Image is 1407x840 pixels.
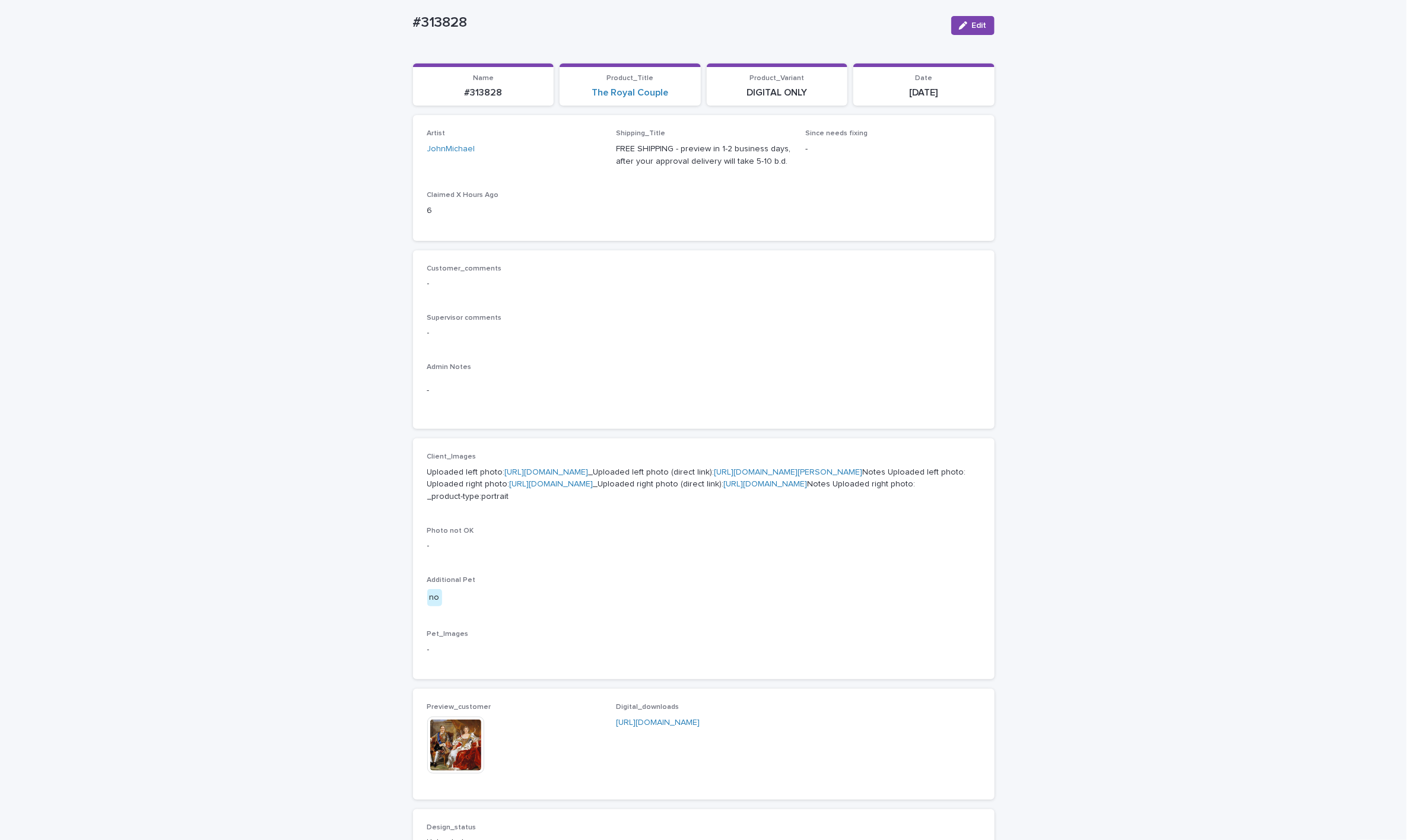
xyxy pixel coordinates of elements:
p: 6 [427,205,602,217]
button: Edit [951,16,995,35]
p: DIGITAL ONLY [714,87,841,98]
p: #313828 [420,87,547,98]
p: - [805,143,980,155]
a: [URL][DOMAIN_NAME] [505,468,589,476]
p: - [427,540,980,552]
p: - [427,644,980,656]
p: FREE SHIPPING - preview in 1-2 business days, after your approval delivery will take 5-10 b.d. [616,143,791,168]
span: Edit [972,21,987,30]
p: #313828 [413,14,942,31]
a: [URL][DOMAIN_NAME] [724,480,808,488]
p: - [427,384,980,397]
a: JohnMichael [427,143,475,155]
span: Photo not OK [427,527,474,534]
span: Pet_Images [427,631,469,638]
span: Client_Images [427,453,477,460]
p: - [427,327,980,339]
span: Name [473,75,494,82]
span: Product_Title [606,75,653,82]
span: Claimed X Hours Ago [427,192,499,199]
span: Preview_customer [427,704,491,711]
a: The Royal Couple [592,87,668,98]
span: Additional Pet [427,577,476,584]
p: Uploaded left photo: _Uploaded left photo (direct link): Notes Uploaded left photo: Uploaded righ... [427,466,980,503]
span: Artist [427,130,446,137]
p: - [427,278,980,290]
span: Admin Notes [427,364,472,371]
span: Since needs fixing [805,130,868,137]
div: no [427,589,442,606]
p: [DATE] [860,87,987,98]
span: Supervisor comments [427,314,502,322]
span: Date [915,75,932,82]
span: Shipping_Title [616,130,665,137]
span: Design_status [427,824,477,831]
a: [URL][DOMAIN_NAME] [510,480,593,488]
span: Customer_comments [427,265,502,272]
span: Digital_downloads [616,704,679,711]
span: Product_Variant [749,75,804,82]
a: [URL][DOMAIN_NAME] [616,718,700,727]
a: [URL][DOMAIN_NAME][PERSON_NAME] [714,468,863,476]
